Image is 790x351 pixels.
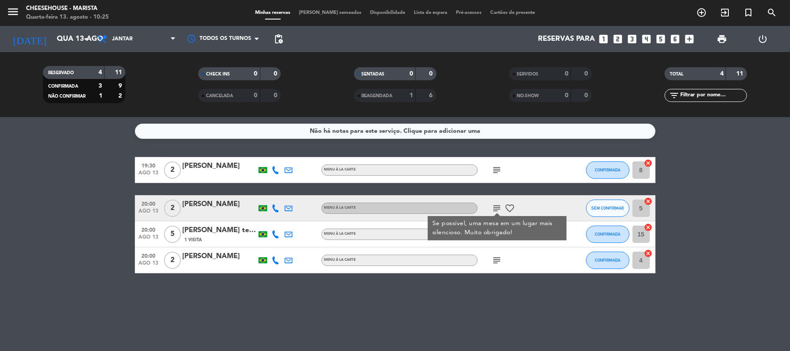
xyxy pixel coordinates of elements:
span: REAGENDADA [362,94,393,98]
span: MENU À LA CARTE [324,232,356,236]
span: 19:30 [138,160,160,170]
i: power_settings_new [758,34,768,44]
span: SEM CONFIRMAR [591,206,624,210]
span: CONFIRMADA [595,232,620,236]
i: subject [492,165,502,175]
i: looks_3 [627,33,638,45]
div: [PERSON_NAME] terra [183,225,256,236]
i: cancel [644,197,653,206]
span: pending_actions [273,34,284,44]
i: looks_5 [656,33,667,45]
span: 20:00 [138,198,160,208]
span: ago 13 [138,234,160,244]
button: SEM CONFIRMAR [586,200,629,217]
strong: 0 [274,71,279,77]
span: SENTADAS [362,72,385,76]
i: [DATE] [7,30,52,49]
strong: 4 [720,71,724,77]
i: looks_two [613,33,624,45]
i: filter_list [669,90,679,101]
span: Pré-acessos [452,10,486,15]
span: CONFIRMADA [595,258,620,262]
strong: 0 [565,92,568,98]
div: [PERSON_NAME] [183,199,256,210]
span: Lista de espera [410,10,452,15]
strong: 4 [98,69,102,75]
strong: 11 [115,69,124,75]
strong: 6 [429,92,434,98]
i: arrow_drop_down [81,34,91,44]
input: Filtrar por nome... [679,91,747,100]
span: print [717,34,727,44]
strong: 0 [410,71,413,77]
span: MENU À LA CARTE [324,258,356,262]
span: [PERSON_NAME] semeadas [295,10,366,15]
span: 2 [164,161,181,179]
span: NO-SHOW [517,94,539,98]
span: RESERVADO [48,71,74,75]
div: [PERSON_NAME] [183,161,256,172]
strong: 0 [584,92,590,98]
strong: 0 [584,71,590,77]
span: Minhas reservas [251,10,295,15]
div: Quarta-feira 13. agosto - 10:25 [26,13,109,22]
i: add_circle_outline [696,7,707,18]
strong: 1 [410,92,413,98]
i: favorite_border [505,203,515,213]
span: MENU À LA CARTE [324,206,356,210]
i: looks_4 [641,33,652,45]
strong: 0 [274,92,279,98]
span: CONFIRMADA [595,167,620,172]
i: add_box [684,33,695,45]
i: looks_6 [670,33,681,45]
span: 20:00 [138,250,160,260]
i: exit_to_app [720,7,730,18]
span: 1 Visita [185,236,202,243]
strong: 2 [118,93,124,99]
div: Cheesehouse - Marista [26,4,109,13]
div: Não há notas para este serviço. Clique para adicionar uma [310,126,480,136]
span: ago 13 [138,170,160,180]
span: ago 13 [138,208,160,218]
strong: 0 [565,71,568,77]
i: subject [492,255,502,266]
span: 5 [164,226,181,243]
strong: 0 [429,71,434,77]
i: cancel [644,249,653,258]
button: CONFIRMADA [586,226,629,243]
strong: 0 [254,92,258,98]
i: search [767,7,777,18]
strong: 0 [254,71,258,77]
button: CONFIRMADA [586,161,629,179]
span: ago 13 [138,260,160,270]
div: LOG OUT [742,26,783,52]
span: Cartões de presente [486,10,539,15]
strong: 1 [99,93,102,99]
strong: 3 [98,83,102,89]
span: 2 [164,200,181,217]
strong: 11 [736,71,745,77]
span: Jantar [112,36,133,42]
div: [PERSON_NAME] [183,251,256,262]
i: subject [492,203,502,213]
span: MENU À LA CARTE [324,168,356,171]
span: 20:00 [138,224,160,234]
span: TOTAL [670,72,683,76]
span: CONFIRMADA [48,84,78,89]
span: CHECK INS [206,72,230,76]
i: cancel [644,159,653,167]
strong: 9 [118,83,124,89]
span: 2 [164,252,181,269]
div: Se possível, uma mesa em um lugar mais silencioso. Muito obrigado! [432,219,562,237]
i: turned_in_not [743,7,754,18]
i: looks_one [598,33,610,45]
span: NÃO CONFIRMAR [48,94,85,98]
i: cancel [644,223,653,232]
i: menu [7,5,20,18]
button: menu [7,5,20,21]
span: CANCELADA [206,94,233,98]
span: SERVIDOS [517,72,539,76]
span: Disponibilidade [366,10,410,15]
button: CONFIRMADA [586,252,629,269]
span: Reservas para [538,35,595,43]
